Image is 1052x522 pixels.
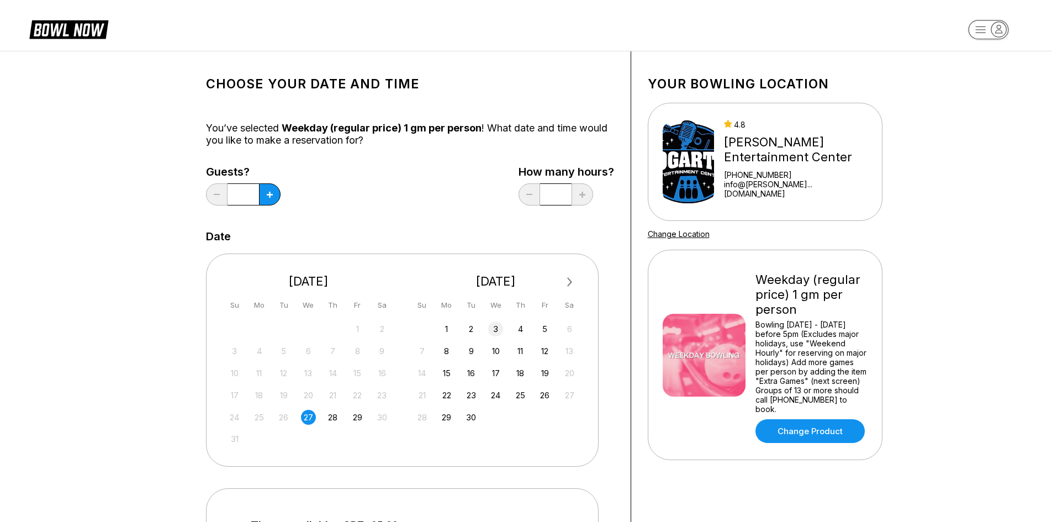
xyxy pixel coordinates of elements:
[227,388,242,403] div: Not available Sunday, August 17th, 2025
[301,410,316,425] div: Choose Wednesday, August 27th, 2025
[561,273,579,291] button: Next Month
[413,320,579,425] div: month 2025-09
[464,321,479,336] div: Choose Tuesday, September 2nd, 2025
[464,344,479,358] div: Choose Tuesday, September 9th, 2025
[350,388,365,403] div: Not available Friday, August 22nd, 2025
[513,321,528,336] div: Choose Thursday, September 4th, 2025
[415,344,430,358] div: Not available Sunday, September 7th, 2025
[755,320,868,414] div: Bowling [DATE] - [DATE] before 5pm (Excludes major holidays, use "Weekend Hourly" for reserving o...
[488,321,503,336] div: Choose Wednesday, September 3rd, 2025
[350,321,365,336] div: Not available Friday, August 1st, 2025
[227,344,242,358] div: Not available Sunday, August 3rd, 2025
[301,366,316,381] div: Not available Wednesday, August 13th, 2025
[374,321,389,336] div: Not available Saturday, August 2nd, 2025
[252,366,267,381] div: Not available Monday, August 11th, 2025
[227,431,242,446] div: Not available Sunday, August 31st, 2025
[439,388,454,403] div: Choose Monday, September 22nd, 2025
[276,366,291,381] div: Not available Tuesday, August 12th, 2025
[488,344,503,358] div: Choose Wednesday, September 10th, 2025
[755,272,868,317] div: Weekday (regular price) 1 gm per person
[227,298,242,313] div: Su
[282,122,482,134] span: Weekday (regular price) 1 gm per person
[206,166,281,178] label: Guests?
[755,419,865,443] a: Change Product
[415,388,430,403] div: Not available Sunday, September 21st, 2025
[537,321,552,336] div: Choose Friday, September 5th, 2025
[206,76,614,92] h1: Choose your Date and time
[276,388,291,403] div: Not available Tuesday, August 19th, 2025
[562,321,577,336] div: Not available Saturday, September 6th, 2025
[663,314,746,397] img: Weekday (regular price) 1 gm per person
[464,298,479,313] div: Tu
[252,298,267,313] div: Mo
[724,135,868,165] div: [PERSON_NAME] Entertainment Center
[724,170,868,180] div: [PHONE_NUMBER]
[439,344,454,358] div: Choose Monday, September 8th, 2025
[301,388,316,403] div: Not available Wednesday, August 20th, 2025
[374,366,389,381] div: Not available Saturday, August 16th, 2025
[206,230,231,242] label: Date
[513,366,528,381] div: Choose Thursday, September 18th, 2025
[350,410,365,425] div: Choose Friday, August 29th, 2025
[439,321,454,336] div: Choose Monday, September 1st, 2025
[537,366,552,381] div: Choose Friday, September 19th, 2025
[325,366,340,381] div: Not available Thursday, August 14th, 2025
[439,366,454,381] div: Choose Monday, September 15th, 2025
[252,344,267,358] div: Not available Monday, August 4th, 2025
[252,410,267,425] div: Not available Monday, August 25th, 2025
[206,122,614,146] div: You’ve selected ! What date and time would you like to make a reservation for?
[513,344,528,358] div: Choose Thursday, September 11th, 2025
[513,298,528,313] div: Th
[325,298,340,313] div: Th
[350,366,365,381] div: Not available Friday, August 15th, 2025
[439,410,454,425] div: Choose Monday, September 29th, 2025
[663,120,714,203] img: Bogart's Entertainment Center
[374,410,389,425] div: Not available Saturday, August 30th, 2025
[276,298,291,313] div: Tu
[374,388,389,403] div: Not available Saturday, August 23rd, 2025
[252,388,267,403] div: Not available Monday, August 18th, 2025
[439,298,454,313] div: Mo
[562,298,577,313] div: Sa
[464,388,479,403] div: Choose Tuesday, September 23rd, 2025
[350,344,365,358] div: Not available Friday, August 8th, 2025
[562,366,577,381] div: Not available Saturday, September 20th, 2025
[648,229,710,239] a: Change Location
[301,298,316,313] div: We
[325,410,340,425] div: Choose Thursday, August 28th, 2025
[537,388,552,403] div: Choose Friday, September 26th, 2025
[488,366,503,381] div: Choose Wednesday, September 17th, 2025
[519,166,614,178] label: How many hours?
[223,274,394,289] div: [DATE]
[513,388,528,403] div: Choose Thursday, September 25th, 2025
[226,320,392,447] div: month 2025-08
[537,298,552,313] div: Fr
[325,344,340,358] div: Not available Thursday, August 7th, 2025
[276,410,291,425] div: Not available Tuesday, August 26th, 2025
[464,410,479,425] div: Choose Tuesday, September 30th, 2025
[537,344,552,358] div: Choose Friday, September 12th, 2025
[648,76,882,92] h1: Your bowling location
[415,298,430,313] div: Su
[410,274,581,289] div: [DATE]
[562,388,577,403] div: Not available Saturday, September 27th, 2025
[415,410,430,425] div: Not available Sunday, September 28th, 2025
[562,344,577,358] div: Not available Saturday, September 13th, 2025
[276,344,291,358] div: Not available Tuesday, August 5th, 2025
[724,180,868,198] a: info@[PERSON_NAME]...[DOMAIN_NAME]
[227,366,242,381] div: Not available Sunday, August 10th, 2025
[464,366,479,381] div: Choose Tuesday, September 16th, 2025
[415,366,430,381] div: Not available Sunday, September 14th, 2025
[325,388,340,403] div: Not available Thursday, August 21st, 2025
[301,344,316,358] div: Not available Wednesday, August 6th, 2025
[227,410,242,425] div: Not available Sunday, August 24th, 2025
[488,298,503,313] div: We
[350,298,365,313] div: Fr
[724,120,868,129] div: 4.8
[374,298,389,313] div: Sa
[488,388,503,403] div: Choose Wednesday, September 24th, 2025
[374,344,389,358] div: Not available Saturday, August 9th, 2025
